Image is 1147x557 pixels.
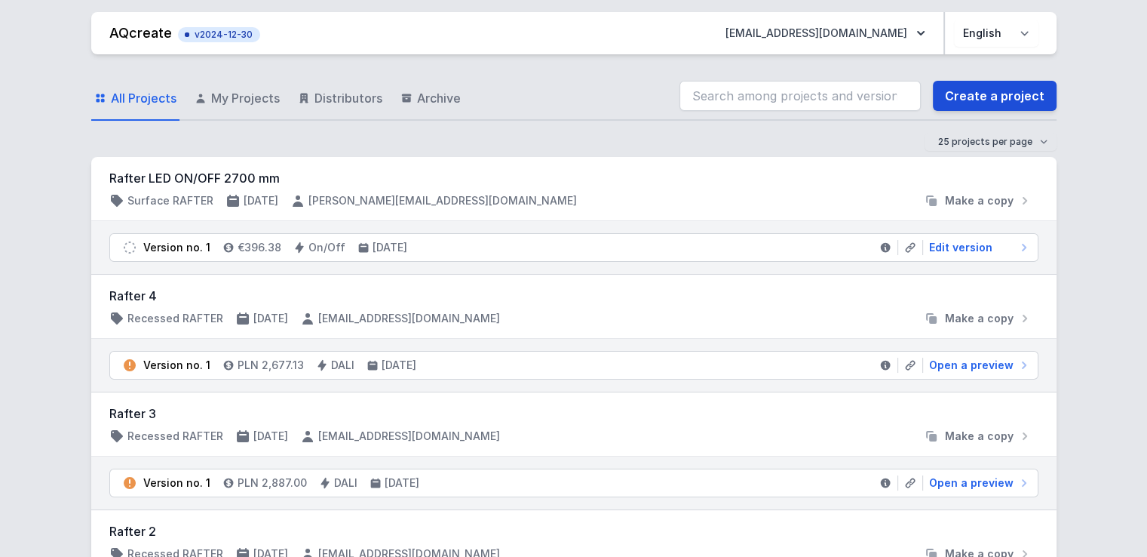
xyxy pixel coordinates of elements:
[318,311,500,326] h4: [EMAIL_ADDRESS][DOMAIN_NAME]
[211,89,280,107] span: My Projects
[109,169,1038,187] h3: Rafter LED ON/OFF 2700 mm
[143,240,210,255] div: Version no. 1
[945,193,1014,208] span: Make a copy
[186,29,253,41] span: v2024-12-30
[417,89,461,107] span: Archive
[918,193,1038,208] button: Make a copy
[143,475,210,491] div: Version no. 1
[308,193,577,208] h4: [PERSON_NAME][EMAIL_ADDRESS][DOMAIN_NAME]
[109,522,1038,540] h3: Rafter 2
[945,429,1014,444] span: Make a copy
[192,77,283,121] a: My Projects
[238,240,281,255] h4: €396.38
[109,287,1038,305] h3: Rafter 4
[253,311,288,326] h4: [DATE]
[679,81,921,111] input: Search among projects and versions...
[923,240,1032,255] a: Edit version
[334,475,357,491] h4: DALI
[308,240,345,255] h4: On/Off
[373,240,407,255] h4: [DATE]
[109,405,1038,423] h3: Rafter 3
[127,311,223,326] h4: Recessed RAFTER
[929,240,992,255] span: Edit version
[253,429,288,444] h4: [DATE]
[127,193,213,208] h4: Surface RAFTER
[933,81,1057,111] a: Create a project
[109,25,172,41] a: AQcreate
[111,89,176,107] span: All Projects
[385,475,419,491] h4: [DATE]
[918,429,1038,444] button: Make a copy
[382,358,416,373] h4: [DATE]
[143,358,210,373] div: Version no. 1
[295,77,385,121] a: Distributors
[929,475,1014,491] span: Open a preview
[918,311,1038,326] button: Make a copy
[923,358,1032,373] a: Open a preview
[713,20,937,47] button: [EMAIL_ADDRESS][DOMAIN_NAME]
[178,24,260,42] button: v2024-12-30
[122,240,137,255] img: draft.svg
[923,475,1032,491] a: Open a preview
[331,358,354,373] h4: DALI
[929,358,1014,373] span: Open a preview
[91,77,179,121] a: All Projects
[954,20,1038,47] select: Choose language
[397,77,464,121] a: Archive
[127,429,223,444] h4: Recessed RAFTER
[238,475,307,491] h4: PLN 2,887.00
[945,311,1014,326] span: Make a copy
[238,358,304,373] h4: PLN 2,677.13
[244,193,278,208] h4: [DATE]
[314,89,382,107] span: Distributors
[318,429,500,444] h4: [EMAIL_ADDRESS][DOMAIN_NAME]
